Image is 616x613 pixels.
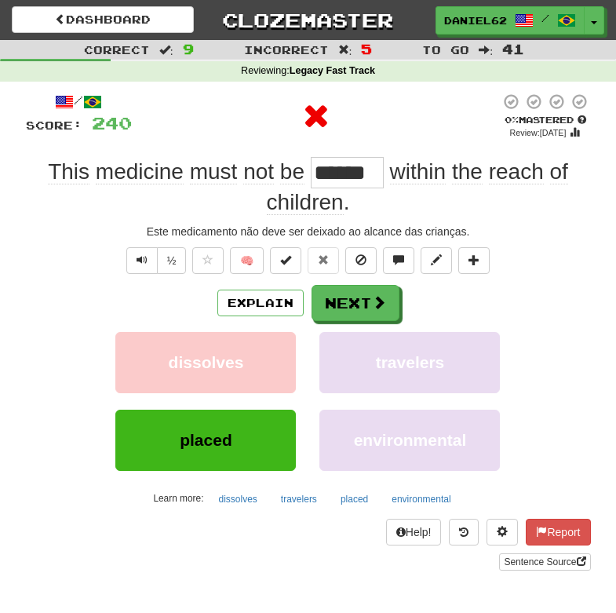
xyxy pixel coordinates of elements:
[190,159,238,184] span: must
[183,41,194,57] span: 9
[386,519,442,545] button: Help!
[92,113,132,133] span: 240
[444,13,507,27] span: Daniel625
[159,44,173,55] span: :
[26,119,82,132] span: Score:
[489,159,544,184] span: reach
[319,410,500,471] button: environmental
[526,519,590,545] button: Report
[217,6,399,34] a: Clozemaster
[458,247,490,274] button: Add to collection (alt+a)
[502,41,524,57] span: 41
[270,247,301,274] button: Set this sentence to 100% Mastered (alt+m)
[267,190,344,215] span: children
[84,43,150,57] span: Correct
[272,487,326,511] button: travelers
[308,247,339,274] button: Reset to 0% Mastered (alt+r)
[169,353,244,371] span: dissolves
[192,247,224,274] button: Favorite sentence (alt+f)
[290,65,375,76] strong: Legacy Fast Track
[541,13,549,24] span: /
[338,44,352,55] span: :
[153,493,203,504] small: Learn more:
[383,487,459,511] button: environmental
[500,114,591,126] div: Mastered
[180,431,232,449] span: placed
[26,93,132,112] div: /
[319,332,500,393] button: travelers
[217,290,304,316] button: Explain
[210,487,266,511] button: dissolves
[244,43,329,57] span: Incorrect
[505,115,519,125] span: 0 %
[26,224,591,239] div: Este medicamento não deve ser deixado ao alcance das crianças.
[354,431,467,449] span: environmental
[280,159,304,184] span: be
[499,553,590,571] a: Sentence Source
[550,159,568,184] span: of
[267,159,568,215] span: .
[123,247,187,274] div: Text-to-speech controls
[243,159,274,184] span: not
[390,159,447,184] span: within
[48,159,89,184] span: This
[115,332,296,393] button: dissolves
[422,43,469,57] span: To go
[96,159,184,184] span: medicine
[510,128,567,137] small: Review: [DATE]
[230,247,264,274] button: 🧠
[126,247,158,274] button: Play sentence audio (ctl+space)
[312,285,399,321] button: Next
[12,6,194,33] a: Dashboard
[115,410,296,471] button: placed
[452,159,483,184] span: the
[449,519,479,545] button: Round history (alt+y)
[361,41,372,57] span: 5
[332,487,377,511] button: placed
[376,353,445,371] span: travelers
[479,44,493,55] span: :
[345,247,377,274] button: Ignore sentence (alt+i)
[383,247,414,274] button: Discuss sentence (alt+u)
[421,247,452,274] button: Edit sentence (alt+d)
[436,6,585,35] a: Daniel625 /
[157,247,187,274] button: ½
